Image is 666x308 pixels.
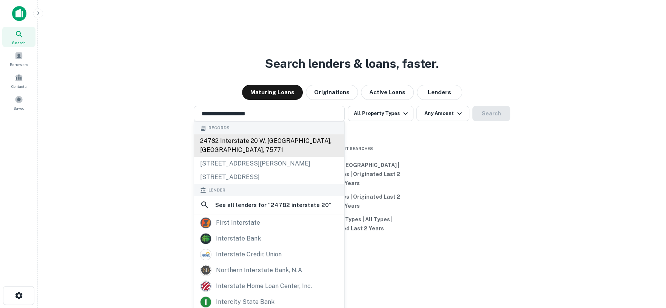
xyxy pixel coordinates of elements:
[200,249,211,260] img: picture
[2,27,35,47] a: Search
[295,158,409,190] button: [US_STATE], [GEOGRAPHIC_DATA] | Retail | All Types | Originated Last 2 Years
[200,233,211,244] img: picture
[628,248,666,284] iframe: Chat Widget
[208,125,230,131] span: Records
[216,233,261,244] div: interstate bank
[216,217,260,228] div: first interstate
[2,92,35,113] a: Saved
[194,157,344,170] div: [STREET_ADDRESS][PERSON_NAME]
[242,85,303,100] button: Maturing Loans
[194,262,344,278] a: northern interstate bank, n.a
[216,296,274,308] div: intercity state bank
[2,49,35,69] a: Borrowers
[216,265,302,276] div: northern interstate bank, n.a
[200,218,211,228] img: picture
[12,6,26,21] img: capitalize-icon.png
[416,106,469,121] button: Any Amount
[12,40,26,46] span: Search
[417,85,462,100] button: Lenders
[200,281,211,291] img: picture
[11,83,26,89] span: Contacts
[361,85,414,100] button: Active Loans
[14,105,25,111] span: Saved
[2,70,35,91] a: Contacts
[265,55,439,73] h3: Search lenders & loans, faster.
[194,231,344,247] a: interstate bank
[200,297,211,307] img: picture
[306,85,358,100] button: Originations
[295,190,409,213] button: Retail | All Types | Originated Last 2 Years
[295,213,409,235] button: All Property Types | All Types | Originated Last 2 Years
[194,215,344,231] a: first interstate
[216,249,282,260] div: interstate credit union
[208,187,225,193] span: Lender
[194,247,344,262] a: interstate credit union
[216,280,312,292] div: interstate home loan center, inc.
[194,278,344,294] a: interstate home loan center, inc.
[295,146,409,152] span: Recent Searches
[215,201,331,210] h6: See all lenders for " 24782 interstate 20 "
[348,106,413,121] button: All Property Types
[10,61,28,67] span: Borrowers
[194,170,344,184] div: [STREET_ADDRESS]
[194,134,344,157] div: 24782 interstate 20 w, [GEOGRAPHIC_DATA], [GEOGRAPHIC_DATA], 75771
[200,265,211,276] img: picture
